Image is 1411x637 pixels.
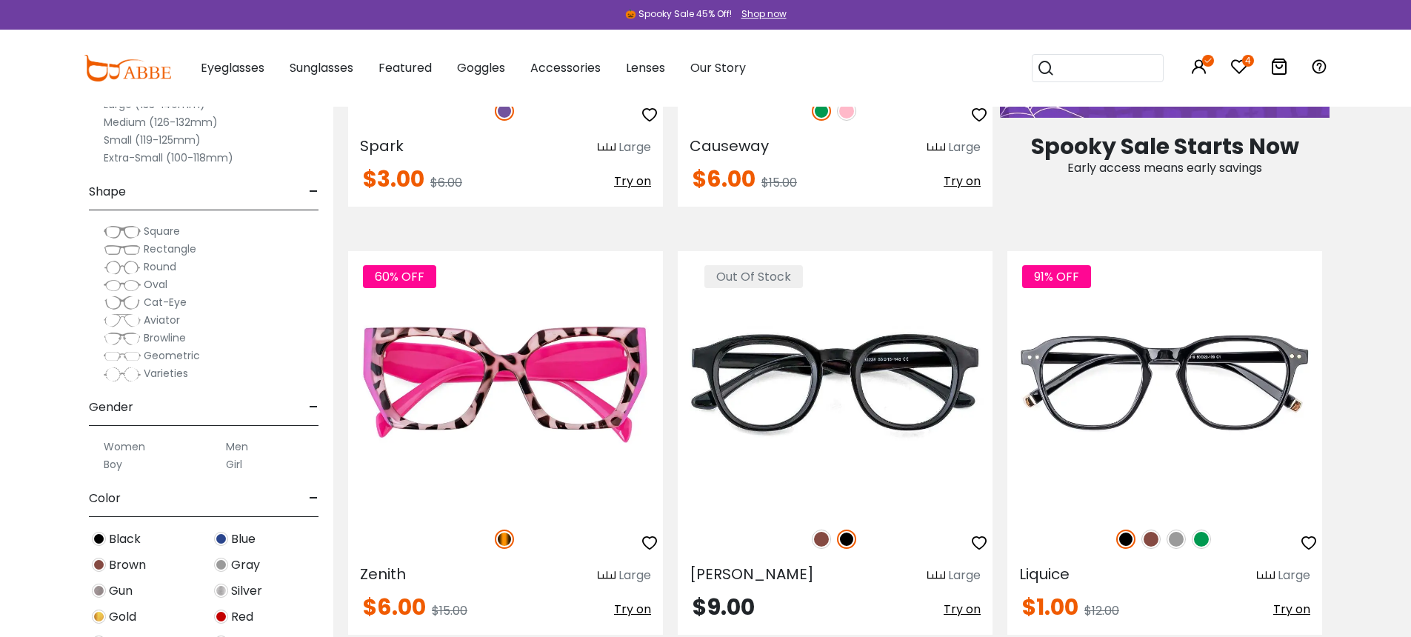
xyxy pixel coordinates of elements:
[104,278,141,293] img: Oval.png
[92,610,106,624] img: Gold
[1141,530,1161,549] img: Brown
[363,163,424,195] span: $3.00
[89,390,133,425] span: Gender
[837,530,856,549] img: Black
[92,532,106,546] img: Black
[144,277,167,292] span: Oval
[1242,55,1254,67] i: 4
[144,295,187,310] span: Cat-Eye
[104,438,145,456] label: Women
[614,173,651,190] span: Try on
[432,602,467,619] span: $15.00
[1007,251,1322,513] img: Black Liquice - Plastic ,Universal Bridge Fit
[214,610,228,624] img: Red
[690,564,814,584] span: [PERSON_NAME]
[231,556,260,574] span: Gray
[495,101,514,121] img: Purple
[1278,567,1310,584] div: Large
[927,142,945,153] img: size ruler
[144,224,180,239] span: Square
[1067,159,1262,176] span: Early access means early savings
[690,136,769,156] span: Causeway
[214,584,228,598] img: Silver
[348,251,663,513] a: Tortoise Zenith - Plastic ,Universal Bridge Fit
[625,7,732,21] div: 🎃 Spooky Sale 45% Off!
[144,348,200,363] span: Geometric
[678,251,993,513] img: Black Dotti - Acetate ,Universal Bridge Fit
[109,556,146,574] span: Brown
[734,7,787,20] a: Shop now
[1019,564,1070,584] span: Liquice
[309,174,318,210] span: -
[457,59,505,76] span: Goggles
[614,168,651,195] button: Try on
[109,608,136,626] span: Gold
[231,582,262,600] span: Silver
[741,7,787,21] div: Shop now
[1230,61,1248,78] a: 4
[104,113,218,131] label: Medium (126-132mm)
[618,139,651,156] div: Large
[1031,130,1299,162] span: Spooky Sale Starts Now
[1022,591,1078,623] span: $1.00
[1257,570,1275,581] img: size ruler
[84,55,171,81] img: abbeglasses.com
[104,260,141,275] img: Round.png
[104,349,141,364] img: Geometric.png
[812,530,831,549] img: Brown
[309,390,318,425] span: -
[1022,265,1091,288] span: 91% OFF
[363,265,436,288] span: 60% OFF
[309,481,318,516] span: -
[89,174,126,210] span: Shape
[944,168,981,195] button: Try on
[89,481,121,516] span: Color
[104,224,141,239] img: Square.png
[948,567,981,584] div: Large
[231,530,256,548] span: Blue
[927,570,945,581] img: size ruler
[214,532,228,546] img: Blue
[360,564,406,584] span: Zenith
[948,139,981,156] div: Large
[360,136,404,156] span: Spark
[614,601,651,618] span: Try on
[1167,530,1186,549] img: Gray
[226,456,242,473] label: Girl
[1192,530,1211,549] img: Green
[214,558,228,572] img: Gray
[231,608,253,626] span: Red
[104,296,141,310] img: Cat-Eye.png
[944,173,981,190] span: Try on
[378,59,432,76] span: Featured
[944,596,981,623] button: Try on
[944,601,981,618] span: Try on
[144,259,176,274] span: Round
[104,367,141,382] img: Varieties.png
[812,101,831,121] img: Green
[704,265,803,288] span: Out Of Stock
[144,241,196,256] span: Rectangle
[290,59,353,76] span: Sunglasses
[104,331,141,346] img: Browline.png
[144,330,186,345] span: Browline
[430,174,462,191] span: $6.00
[530,59,601,76] span: Accessories
[626,59,665,76] span: Lenses
[144,313,180,327] span: Aviator
[363,591,426,623] span: $6.00
[104,149,233,167] label: Extra-Small (100-118mm)
[109,530,141,548] span: Black
[104,242,141,257] img: Rectangle.png
[598,142,616,153] img: size ruler
[1273,601,1310,618] span: Try on
[92,558,106,572] img: Brown
[598,570,616,581] img: size ruler
[693,591,755,623] span: $9.00
[614,596,651,623] button: Try on
[226,438,248,456] label: Men
[109,582,133,600] span: Gun
[201,59,264,76] span: Eyeglasses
